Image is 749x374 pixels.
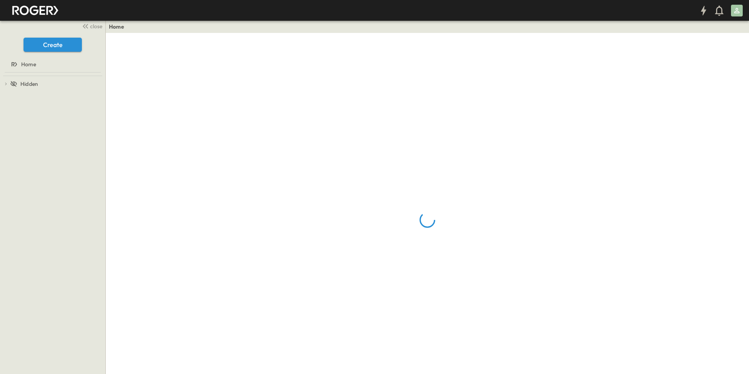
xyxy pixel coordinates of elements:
[20,80,38,88] span: Hidden
[24,38,82,52] button: Create
[109,23,129,31] nav: breadcrumbs
[109,23,124,31] a: Home
[21,60,36,68] span: Home
[79,20,104,31] button: close
[90,22,102,30] span: close
[2,59,102,70] a: Home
